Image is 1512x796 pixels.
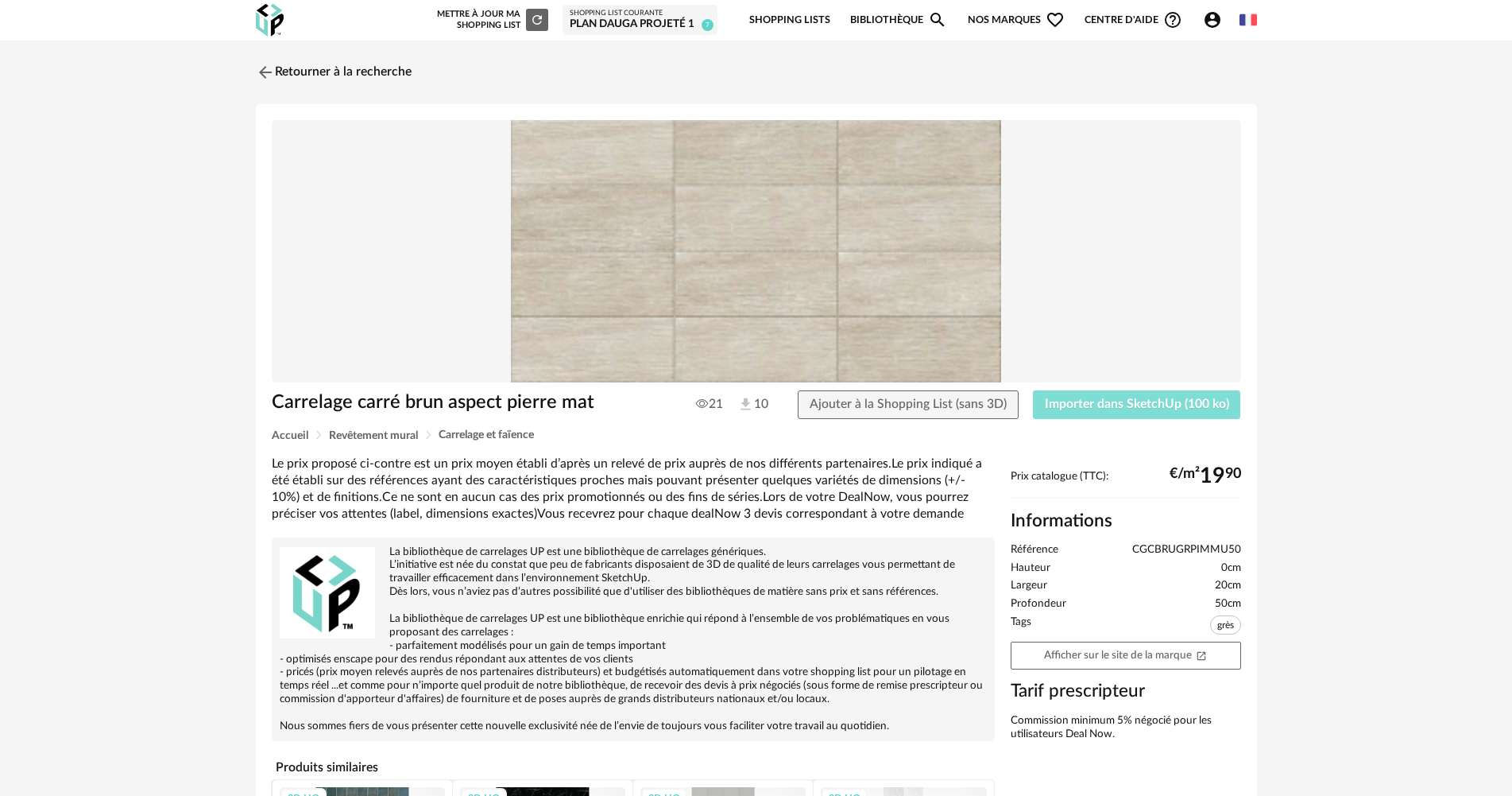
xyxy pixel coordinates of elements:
span: Heart Outline icon [1046,10,1065,29]
span: Ajouter à la Shopping List (sans 3D) [810,398,1007,410]
span: 7 [702,19,713,31]
span: Carrelage et faïence [439,429,534,441]
span: CGCBRUGRPIMMU50 [1132,543,1241,557]
span: Tags [1011,615,1031,639]
span: Référence [1011,543,1058,557]
a: Afficher sur le site de la marqueOpen In New icon [1011,642,1241,670]
img: fr [1239,11,1257,29]
img: svg+xml;base64,PHN2ZyB3aWR0aD0iMjQiIGhlaWdodD0iMjQiIHZpZXdCb3g9IjAgMCAyNCAyNCIgZmlsbD0ibm9uZSIgeG... [256,63,275,82]
a: Shopping List courante PLAN Dauga projeté 1 7 [570,9,710,32]
span: Refresh icon [530,15,544,24]
img: Téléchargements [737,396,754,413]
button: Importer dans SketchUp (100 ko) [1033,390,1241,419]
button: Ajouter à la Shopping List (sans 3D) [798,390,1019,419]
span: 21 [696,396,723,412]
span: 0cm [1221,561,1241,576]
span: Centre d'aideHelp Circle Outline icon [1085,10,1182,29]
div: PLAN Dauga projeté 1 [570,17,710,32]
span: Revêtement mural [329,430,418,441]
img: OXP [256,4,284,37]
span: Help Circle Outline icon [1163,10,1182,29]
span: Account Circle icon [1203,10,1222,29]
span: 20cm [1215,579,1241,593]
h1: Carrelage carré brun aspect pierre mat [272,390,667,415]
span: 50cm [1215,597,1241,612]
span: Account Circle icon [1203,10,1229,29]
div: Commission minimum 5% négocié pour les utilisateurs Deal Now. [1011,714,1241,742]
span: Hauteur [1011,561,1050,576]
span: Importer dans SketchUp (100 ko) [1045,398,1229,410]
div: La bibliothèque de carrelages UP est une bibliothèque de carrelages génériques. L’initiative est ... [280,546,987,733]
span: Largeur [1011,579,1047,593]
h2: Informations [1011,510,1241,533]
div: Shopping List courante [570,9,710,18]
div: Prix catalogue (TTC): [1011,470,1241,499]
span: grès [1210,615,1241,635]
span: Open In New icon [1196,649,1207,660]
span: 10 [737,396,768,414]
a: BibliothèqueMagnify icon [850,2,947,39]
div: €/m² 90 [1170,470,1241,483]
span: 19 [1200,470,1225,483]
img: Product pack shot [272,120,1241,382]
h4: Produits similaires [272,755,995,779]
h3: Tarif prescripteur [1011,680,1241,703]
div: Breadcrumb [272,429,1241,441]
span: Magnify icon [928,10,947,29]
a: Retourner à la recherche [256,55,412,90]
span: Accueil [272,430,308,441]
div: Mettre à jour ma Shopping List [434,9,548,31]
span: Nos marques [968,2,1065,39]
div: Le prix proposé ci-contre est un prix moyen établi d’après un relevé de prix auprès de nos différ... [272,456,995,523]
a: Shopping Lists [749,2,830,39]
img: brand logo [280,546,375,641]
span: Profondeur [1011,597,1066,612]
